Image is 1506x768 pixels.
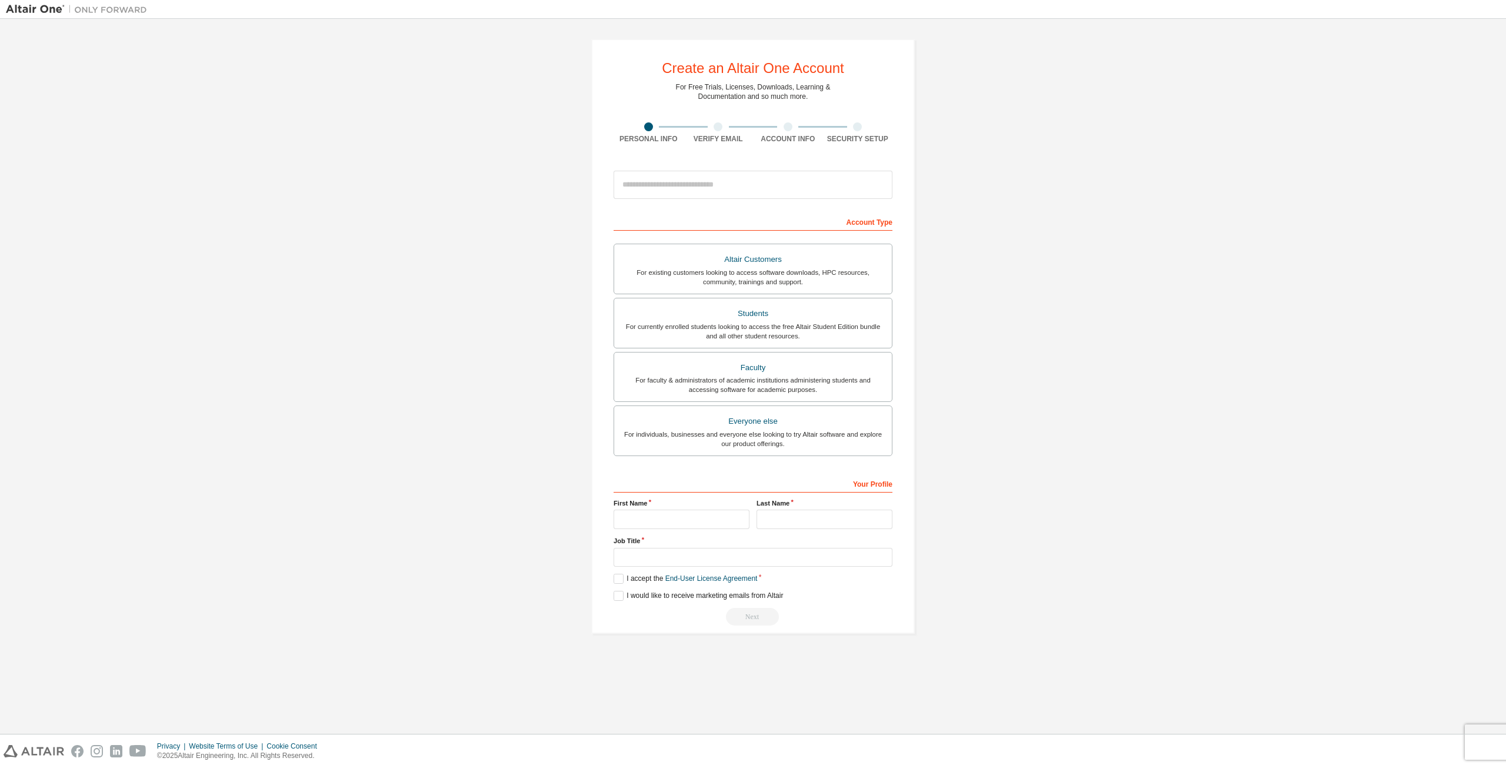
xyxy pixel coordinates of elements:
[621,360,885,376] div: Faculty
[129,745,146,757] img: youtube.svg
[614,498,749,508] label: First Name
[614,134,684,144] div: Personal Info
[823,134,893,144] div: Security Setup
[614,536,892,546] label: Job Title
[662,61,844,75] div: Create an Altair One Account
[614,608,892,626] div: Read and acccept EULA to continue
[266,742,324,751] div: Cookie Consent
[621,413,885,430] div: Everyone else
[621,251,885,268] div: Altair Customers
[614,574,757,584] label: I accept the
[91,745,103,757] img: instagram.svg
[676,82,831,101] div: For Free Trials, Licenses, Downloads, Learning & Documentation and so much more.
[157,742,189,751] div: Privacy
[757,498,892,508] label: Last Name
[621,268,885,287] div: For existing customers looking to access software downloads, HPC resources, community, trainings ...
[621,322,885,341] div: For currently enrolled students looking to access the free Altair Student Edition bundle and all ...
[157,751,324,761] p: © 2025 Altair Engineering, Inc. All Rights Reserved.
[110,745,122,757] img: linkedin.svg
[71,745,84,757] img: facebook.svg
[665,574,758,583] a: End-User License Agreement
[684,134,754,144] div: Verify Email
[189,742,266,751] div: Website Terms of Use
[621,430,885,448] div: For individuals, businesses and everyone else looking to try Altair software and explore our prod...
[621,305,885,322] div: Students
[614,474,892,493] div: Your Profile
[614,591,783,601] label: I would like to receive marketing emails from Altair
[4,745,64,757] img: altair_logo.svg
[614,212,892,231] div: Account Type
[753,134,823,144] div: Account Info
[621,375,885,394] div: For faculty & administrators of academic institutions administering students and accessing softwa...
[6,4,153,15] img: Altair One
